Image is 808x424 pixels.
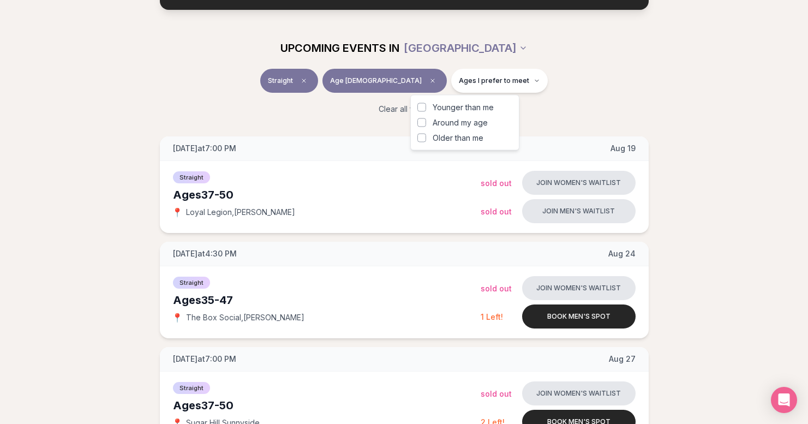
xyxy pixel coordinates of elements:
button: Join women's waitlist [522,276,636,300]
span: Aug 19 [611,143,636,154]
span: Straight [268,76,293,85]
span: Clear event type filter [297,74,310,87]
span: Aug 24 [608,248,636,259]
span: Straight [173,382,210,394]
span: Older than me [433,133,483,144]
span: 📍 [173,313,182,322]
div: Ages 37-50 [173,187,481,202]
span: 📍 [173,208,182,217]
button: Age [DEMOGRAPHIC_DATA]Clear age [322,69,447,93]
span: [DATE] at 4:30 PM [173,248,237,259]
span: UPCOMING EVENTS IN [280,40,399,56]
span: Loyal Legion , [PERSON_NAME] [186,207,295,218]
span: Straight [173,277,210,289]
span: Age [DEMOGRAPHIC_DATA] [330,76,422,85]
div: Ages 35-47 [173,292,481,308]
button: Join men's waitlist [522,199,636,223]
span: Younger than me [433,102,494,113]
span: Sold Out [481,178,512,188]
button: Join women's waitlist [522,381,636,405]
span: 1 Left! [481,312,503,321]
button: StraightClear event type filter [260,69,318,93]
div: Open Intercom Messenger [771,387,797,413]
span: Sold Out [481,207,512,216]
span: Aug 27 [609,354,636,365]
button: Clear all filters [372,97,436,121]
button: [GEOGRAPHIC_DATA] [404,36,528,60]
span: The Box Social , [PERSON_NAME] [186,312,304,323]
span: Sold Out [481,389,512,398]
span: Around my age [433,117,488,128]
button: Ages I prefer to meet [451,69,548,93]
button: Around my age [417,118,426,127]
span: [DATE] at 7:00 PM [173,354,236,365]
button: Younger than me [417,103,426,112]
span: [DATE] at 7:00 PM [173,143,236,154]
div: Ages 37-50 [173,398,481,413]
button: Join women's waitlist [522,171,636,195]
button: Book men's spot [522,304,636,329]
span: Straight [173,171,210,183]
button: Older than me [417,134,426,142]
span: Ages I prefer to meet [459,76,529,85]
span: Sold Out [481,284,512,293]
span: Clear age [426,74,439,87]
